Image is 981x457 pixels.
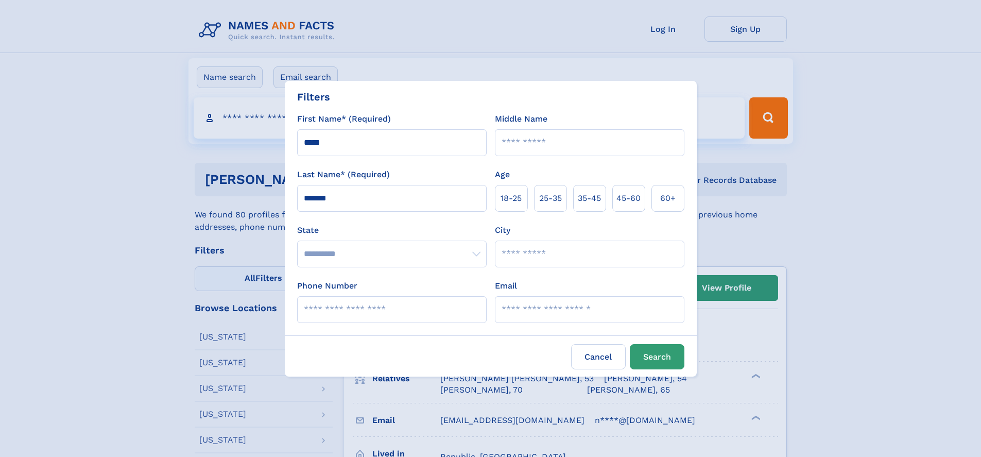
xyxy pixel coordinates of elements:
[297,280,357,292] label: Phone Number
[495,168,510,181] label: Age
[660,192,676,205] span: 60+
[495,113,547,125] label: Middle Name
[578,192,601,205] span: 35‑45
[297,89,330,105] div: Filters
[616,192,641,205] span: 45‑60
[539,192,562,205] span: 25‑35
[630,344,684,369] button: Search
[495,224,510,236] label: City
[297,224,487,236] label: State
[571,344,626,369] label: Cancel
[495,280,517,292] label: Email
[501,192,522,205] span: 18‑25
[297,168,390,181] label: Last Name* (Required)
[297,113,391,125] label: First Name* (Required)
